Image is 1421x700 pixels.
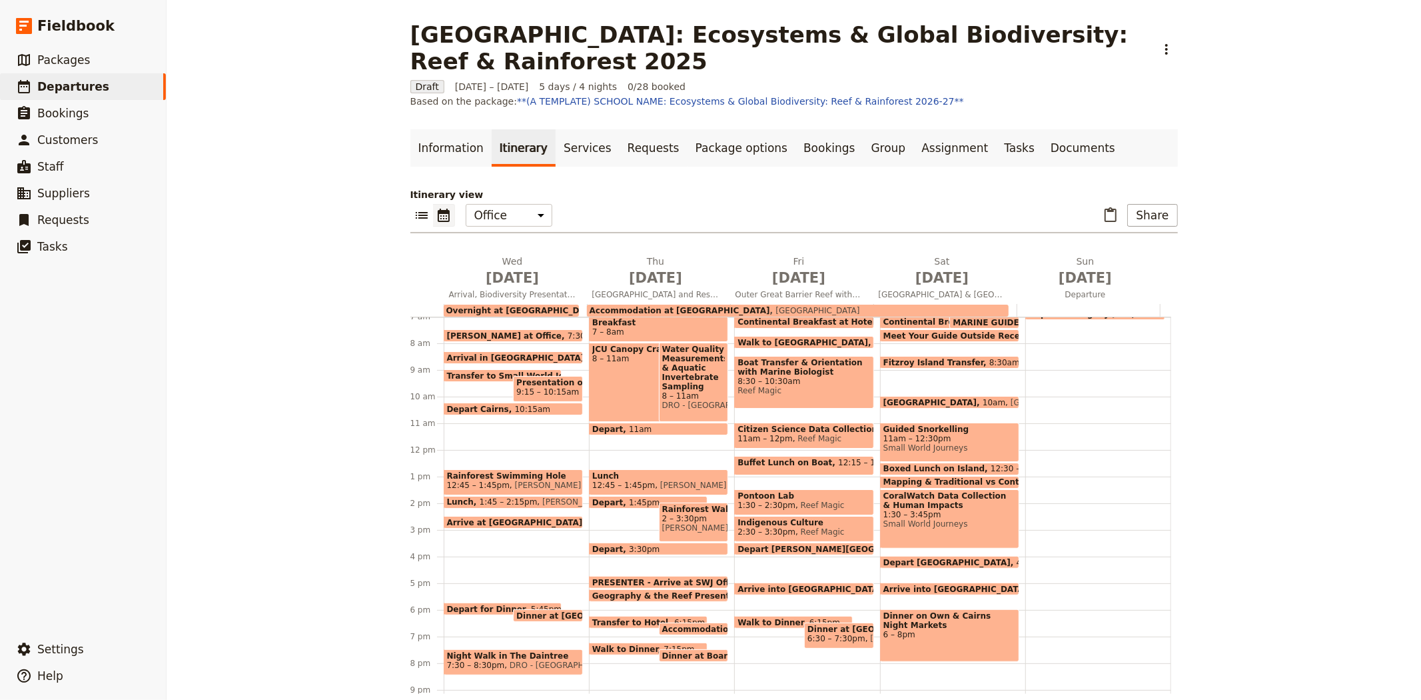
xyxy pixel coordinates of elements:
[589,543,728,555] div: Depart3:30pm
[629,425,652,433] span: 11am
[795,501,845,510] span: Reef Magic
[510,481,646,490] span: [PERSON_NAME] Swimming Hole
[734,356,873,409] div: Boat Transfer & Orientation with Marine Biologist8:30 – 10:30amReef Magic
[447,371,630,380] span: Transfer to Small World Journeys Office
[444,496,583,509] div: Lunch1:45 – 2:15pm[PERSON_NAME] Cafe
[737,386,870,395] span: Reef Magic
[449,268,576,288] span: [DATE]
[662,505,725,514] span: Rainforest Walk with Indigenous Guide
[737,317,881,327] span: Continental Breakfast at Hotel
[410,418,444,429] div: 11 am
[734,516,873,542] div: Indigenous Culture2:30 – 3:30pmReef Magic
[807,625,871,634] span: Dinner at [GEOGRAPHIC_DATA]
[37,53,90,67] span: Packages
[568,331,598,340] span: 7:30am
[516,378,580,387] span: Presentation on Biodiversity and The Wet Tropics
[737,425,870,434] span: Citizen Science Data Collection & Species & Predator Identification
[447,497,480,507] span: Lunch
[444,403,583,415] div: Depart Cairns10:15am
[880,583,1019,595] div: Arrive into [GEOGRAPHIC_DATA]
[688,129,795,167] a: Package options
[873,289,1011,300] span: [GEOGRAPHIC_DATA] & [GEOGRAPHIC_DATA]
[37,80,109,93] span: Departures
[444,304,1161,317] div: Overnight at [GEOGRAPHIC_DATA]Accommodation at [GEOGRAPHIC_DATA][GEOGRAPHIC_DATA]
[883,398,983,407] span: [GEOGRAPHIC_DATA]
[1005,398,1095,407] span: [GEOGRAPHIC_DATA]
[883,519,1016,529] span: Small World Journeys
[662,625,849,633] span: Accommodation at [GEOGRAPHIC_DATA]
[737,501,795,510] span: 1:30 – 2:30pm
[953,318,1108,327] span: MARINE GUIDES - Arrive at Office
[734,336,873,349] div: Walk to [GEOGRAPHIC_DATA]
[730,255,873,304] button: Fri [DATE]Outer Great Barrier Reef with Marine Biologist
[809,618,840,627] span: 6:15pm
[37,16,115,36] span: Fieldbook
[883,443,1016,453] span: Small World Journeys
[589,343,708,422] div: JCU Canopy Crane8 – 11am
[1022,255,1149,288] h2: Sun
[447,353,591,362] span: Arrival in [GEOGRAPHIC_DATA]
[446,306,600,315] span: Overnight at [GEOGRAPHIC_DATA]
[410,631,444,642] div: 7 pm
[1017,289,1155,300] span: Departure
[592,578,748,587] span: PRESENTER - Arrive at SWJ Office
[807,634,865,643] span: 6:30 – 7:30pm
[444,369,562,382] div: Transfer to Small World Journeys Office
[447,651,580,661] span: Night Walk in The Daintree
[983,398,1005,407] span: 10am
[873,255,1017,304] button: Sat [DATE][GEOGRAPHIC_DATA] & [GEOGRAPHIC_DATA]
[410,338,444,349] div: 8 am
[592,481,655,490] span: 12:45 – 1:45pm
[539,80,617,93] span: 5 days / 4 nights
[589,616,708,629] div: Transfer to Hotel6:15pm
[734,316,873,329] div: Continental Breakfast at Hotel
[659,623,729,635] div: Accommodation at [GEOGRAPHIC_DATA]
[949,316,1019,329] div: MARINE GUIDES - Arrive at Office
[662,523,725,533] span: [PERSON_NAME]
[734,489,873,515] div: Pontoon Lab1:30 – 2:30pmReef Magic
[737,518,870,527] span: Indigenous Culture
[795,129,863,167] a: Bookings
[410,391,444,402] div: 10 am
[592,471,725,481] span: Lunch
[589,576,728,589] div: PRESENTER - Arrive at SWJ Office
[592,545,629,553] span: Depart
[865,634,964,643] span: [PERSON_NAME]'s Cafe
[1043,129,1123,167] a: Documents
[795,527,845,537] span: Reef Magic
[996,129,1043,167] a: Tasks
[592,255,719,288] h2: Thu
[444,329,583,342] div: [PERSON_NAME] at Office7:30am
[620,129,688,167] a: Requests
[556,129,620,167] a: Services
[991,464,1041,473] span: 12:30 – 1pm
[410,471,444,482] div: 1 pm
[592,591,759,600] span: Geography & the Reef Presentation
[444,649,583,675] div: Night Walk in The Daintree7:30 – 8:30pmDRO - [GEOGRAPHIC_DATA]
[589,316,728,342] div: Breakfast7 – 8am
[589,589,728,602] div: Geography & the Reef Presentation
[410,551,444,562] div: 4 pm
[880,423,1019,462] div: Guided Snorkelling11am – 12:30pmSmall World Journeys
[447,331,568,340] span: [PERSON_NAME] at Office
[662,401,725,410] span: DRO - [GEOGRAPHIC_DATA]
[737,338,874,347] span: Walk to [GEOGRAPHIC_DATA]
[433,204,455,227] button: Calendar view
[516,611,661,620] span: Dinner at [GEOGRAPHIC_DATA]
[629,545,660,553] span: 3:30pm
[589,423,728,435] div: Depart11am
[674,618,705,627] span: 6:15pm
[880,476,1019,489] div: Mapping & Traditional vs Contemporary Management Activity
[410,658,444,669] div: 8 pm
[447,405,515,413] span: Depart Cairns
[883,425,1016,434] span: Guided Snorkelling
[883,434,1016,443] span: 11am – 12:30pm
[447,471,580,481] span: Rainforest Swimming Hole
[737,527,795,537] span: 2:30 – 3:30pm
[410,365,444,375] div: 9 am
[587,305,1009,317] div: Accommodation at [GEOGRAPHIC_DATA][GEOGRAPHIC_DATA]
[37,643,84,656] span: Settings
[879,268,1006,288] span: [DATE]
[590,306,770,315] span: Accommodation at [GEOGRAPHIC_DATA]
[410,525,444,535] div: 3 pm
